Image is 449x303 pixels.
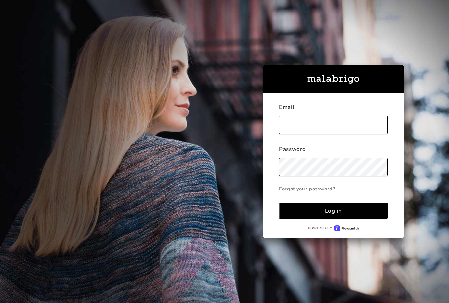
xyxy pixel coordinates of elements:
[279,145,388,158] div: Password
[308,226,332,231] p: Powered by
[279,203,388,219] button: Log in
[334,225,359,232] img: Flowsmith logo
[307,75,359,84] img: malabrigo-logo
[279,182,388,195] a: Forgot your password?
[279,103,388,116] div: Email
[325,207,342,215] div: Log in
[279,225,388,232] a: Powered byFlowsmith logo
